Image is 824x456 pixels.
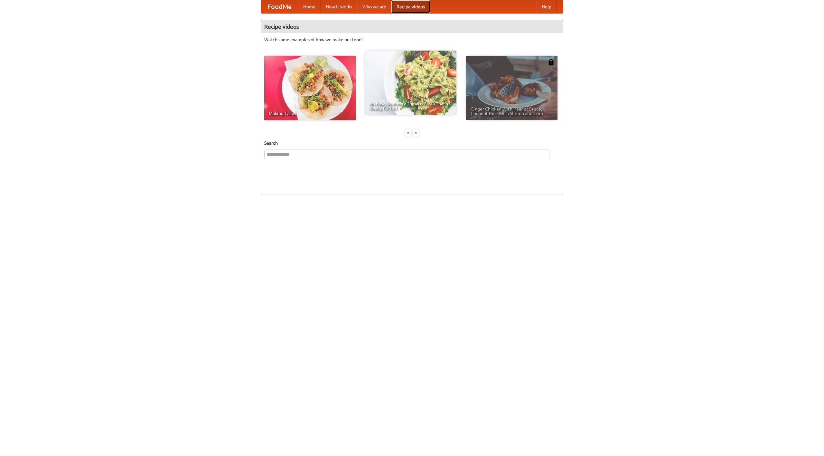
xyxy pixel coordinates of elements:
span: Making Tacos [269,111,351,116]
div: « [405,129,411,137]
span: An Easy, Summery Tomato Pasta That's Ready for Fall [370,102,452,111]
h5: Search [264,140,560,146]
img: 483408.png [548,59,554,65]
p: Watch some examples of how we make our food! [264,36,560,43]
a: FoodMe [261,0,298,13]
a: Help [537,0,557,13]
div: » [413,129,419,137]
a: How it works [321,0,357,13]
a: Home [298,0,321,13]
a: Making Tacos [264,56,356,120]
a: An Easy, Summery Tomato Pasta That's Ready for Fall [365,51,456,115]
a: Recipe videos [391,0,430,13]
a: Who we are [357,0,391,13]
h4: Recipe videos [261,20,563,33]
